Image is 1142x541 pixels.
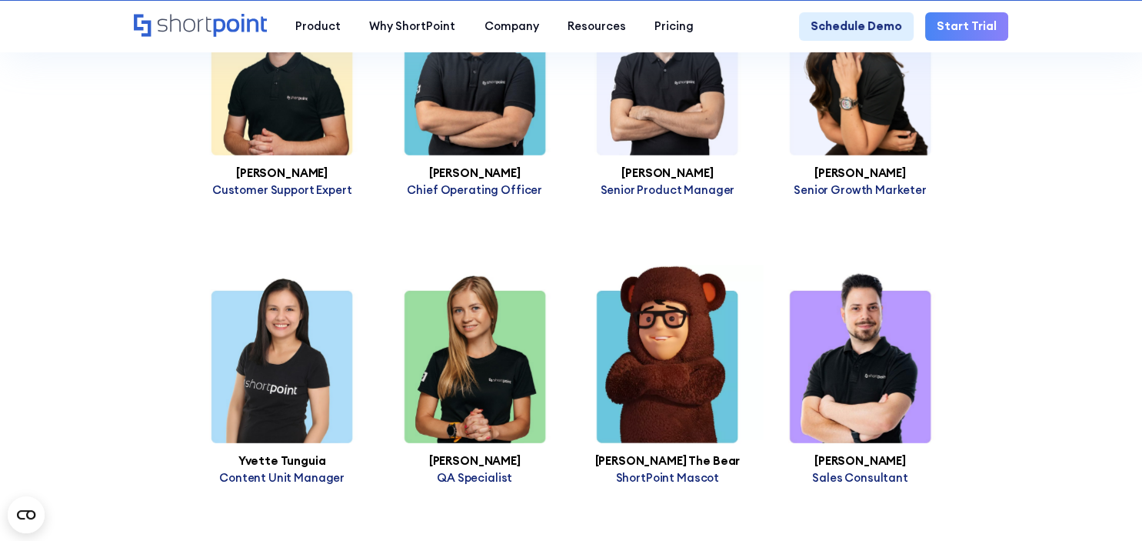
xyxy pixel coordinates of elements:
[925,12,1008,41] a: Start Trial
[568,18,626,35] div: Resources
[553,12,640,41] a: Resources
[185,470,378,485] p: Content Unit Manager
[571,455,764,467] h3: [PERSON_NAME] The Bear
[185,182,378,197] p: Customer Support Expert
[369,18,455,35] div: Why ShortPoint
[764,167,957,179] h3: [PERSON_NAME]
[764,455,957,467] h3: [PERSON_NAME]
[378,455,571,467] h3: [PERSON_NAME]
[378,167,571,179] h3: [PERSON_NAME]
[378,182,571,197] p: Chief Operating Officer
[764,182,957,197] p: Senior Growth Marketer
[378,470,571,485] p: QA Specialist
[355,12,470,41] a: Why ShortPoint
[571,167,764,179] h3: [PERSON_NAME]
[281,12,355,41] a: Product
[571,182,764,197] p: Senior Product Manager
[799,12,914,41] a: Schedule Demo
[295,18,341,35] div: Product
[1065,467,1142,541] iframe: Chat Widget
[185,167,378,179] h3: [PERSON_NAME]
[484,18,538,35] div: Company
[640,12,708,41] a: Pricing
[134,14,267,39] a: Home
[571,470,764,485] p: ShortPoint Mascot
[654,18,694,35] div: Pricing
[8,496,45,533] button: Open CMP widget
[470,12,553,41] a: Company
[764,470,957,485] p: Sales Consultant
[185,455,378,467] h3: Yvette Tunguia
